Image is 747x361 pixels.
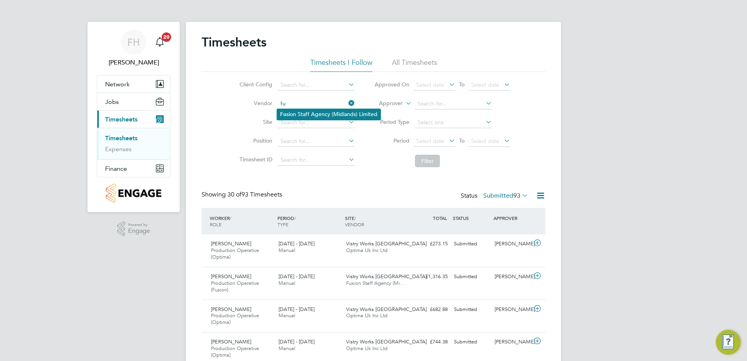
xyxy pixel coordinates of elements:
div: PERIOD [275,211,343,231]
h2: Timesheets [202,34,266,50]
span: Vistry Works [GEOGRAPHIC_DATA] [346,273,427,280]
label: Position [237,137,272,144]
button: Timesheets [97,111,170,128]
div: Submitted [451,270,491,283]
li: Timesheets I Follow [310,58,372,72]
div: Status [461,191,530,202]
label: Approver [368,100,403,107]
div: [PERSON_NAME] [491,270,532,283]
span: 30 of [227,191,241,198]
div: [PERSON_NAME] [491,303,532,316]
div: SITE [343,211,411,231]
div: £682.88 [410,303,451,316]
input: Search for... [278,117,355,128]
div: £744.38 [410,336,451,348]
span: Manual [279,247,295,254]
span: Manual [279,312,295,319]
span: Fidel Hill [97,58,170,67]
span: Timesheets [105,116,138,123]
div: Timesheets [97,128,170,159]
span: Manual [279,280,295,286]
span: Powered by [128,222,150,228]
span: [PERSON_NAME] [211,306,251,313]
span: Network [105,80,130,88]
input: Search for... [278,80,355,91]
label: Submitted [483,192,528,200]
span: [DATE] - [DATE] [279,306,315,313]
span: 20 [162,32,171,42]
div: Submitted [451,336,491,348]
span: Vistry Works [GEOGRAPHIC_DATA] [346,240,427,247]
span: [PERSON_NAME] [211,273,251,280]
div: APPROVER [491,211,532,225]
span: Production Operative (Optima) [211,345,259,358]
button: Jobs [97,93,170,110]
a: Go to home page [97,184,170,203]
button: Engage Resource Center [716,330,741,355]
span: [DATE] - [DATE] [279,273,315,280]
input: Search for... [278,98,355,109]
span: / [354,215,356,221]
a: Powered byEngage [117,222,150,236]
span: [PERSON_NAME] [211,338,251,345]
div: [PERSON_NAME] [491,238,532,250]
li: All Timesheets [392,58,437,72]
label: Client Config [237,81,272,88]
input: Search for... [278,155,355,166]
a: Expenses [105,145,132,153]
div: £273.15 [410,238,451,250]
span: Fusion Staff Agency (Mi… [346,280,405,286]
span: Engage [128,228,150,234]
label: Period [374,137,409,144]
input: Search for... [415,98,492,109]
span: 93 Timesheets [227,191,282,198]
div: WORKER [208,211,275,231]
span: / [294,215,296,221]
button: Finance [97,160,170,177]
span: Optima Uk Inc Ltd [346,247,388,254]
span: Optima Uk Inc Ltd [346,345,388,352]
a: 20 [152,30,168,55]
span: Finance [105,165,127,172]
span: [DATE] - [DATE] [279,240,315,247]
span: Jobs [105,98,119,105]
div: £1,316.35 [410,270,451,283]
span: TYPE [277,221,288,227]
span: 93 [513,192,520,200]
img: countryside-properties-logo-retina.png [106,184,161,203]
div: STATUS [451,211,491,225]
input: Search for... [278,136,355,147]
button: Filter [415,155,440,167]
span: Manual [279,345,295,352]
span: [PERSON_NAME] [211,240,251,247]
div: Submitted [451,303,491,316]
div: Showing [202,191,284,199]
span: Production Operative (Fusion) [211,280,259,293]
label: Period Type [374,118,409,125]
span: Vistry Works [GEOGRAPHIC_DATA] [346,306,427,313]
span: [DATE] - [DATE] [279,338,315,345]
span: Select date [471,138,499,145]
span: Production Operative (Optima) [211,312,259,325]
div: Submitted [451,238,491,250]
nav: Main navigation [88,22,180,212]
a: FH[PERSON_NAME] [97,30,170,67]
label: Site [237,118,272,125]
span: TOTAL [433,215,447,221]
b: Fu [280,111,286,118]
a: Timesheets [105,134,138,142]
span: Production Operative (Optima) [211,247,259,260]
input: Select one [415,117,492,128]
span: VENDOR [345,221,364,227]
span: To [457,79,467,89]
span: Vistry Works [GEOGRAPHIC_DATA] [346,338,427,345]
li: sion Staff Agency (Midlands) Limited [277,109,381,120]
span: To [457,136,467,146]
span: Select date [416,138,444,145]
button: Network [97,75,170,93]
span: Select date [471,81,499,88]
span: Optima Uk Inc Ltd [346,312,388,319]
label: Vendor [237,100,272,107]
span: Select date [416,81,444,88]
span: / [230,215,231,221]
